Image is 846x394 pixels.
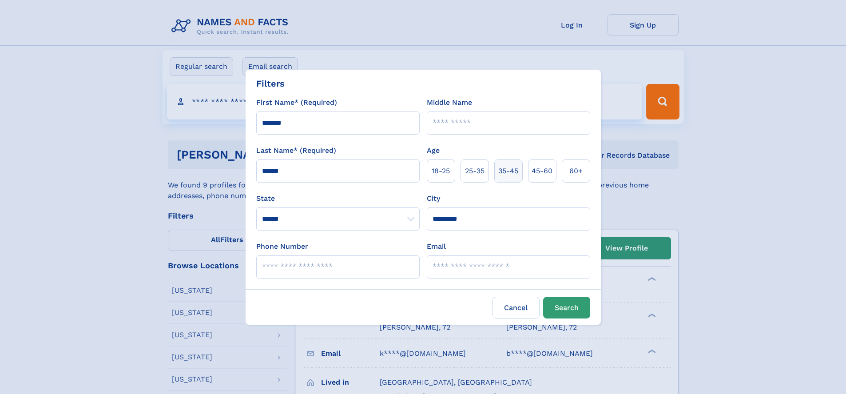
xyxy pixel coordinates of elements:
label: Cancel [493,297,540,318]
label: Middle Name [427,97,472,108]
label: Phone Number [256,241,308,252]
span: 60+ [569,166,583,176]
label: Age [427,145,440,156]
span: 45‑60 [532,166,552,176]
label: City [427,193,440,204]
label: State [256,193,420,204]
label: Last Name* (Required) [256,145,336,156]
div: Filters [256,77,285,90]
span: 18‑25 [432,166,450,176]
span: 35‑45 [498,166,518,176]
button: Search [543,297,590,318]
label: First Name* (Required) [256,97,337,108]
label: Email [427,241,446,252]
span: 25‑35 [465,166,485,176]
